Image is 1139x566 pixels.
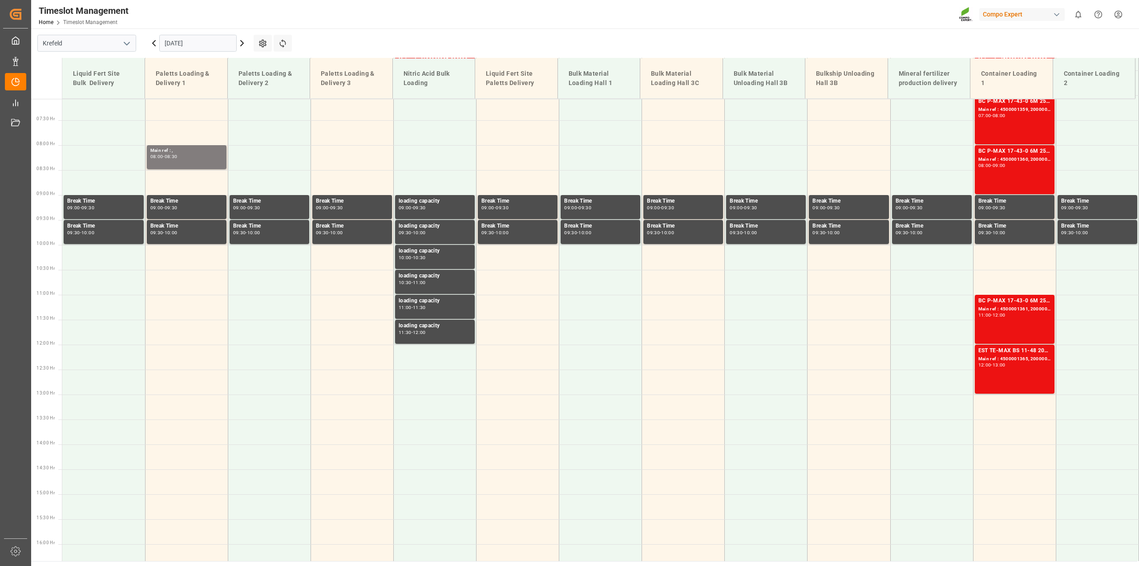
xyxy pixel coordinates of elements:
[565,65,633,91] div: Bulk Material Loading Hall 1
[399,330,412,334] div: 11:30
[812,231,825,235] div: 09:30
[36,490,55,495] span: 15:00 Hr
[412,206,413,210] div: -
[399,322,471,330] div: loading capacity
[481,197,554,206] div: Break Time
[993,363,1006,367] div: 13:00
[978,222,1051,231] div: Break Time
[647,65,715,91] div: Bulk Material Loading Hall 3C
[825,231,827,235] div: -
[399,256,412,260] div: 10:00
[896,197,968,206] div: Break Time
[1075,206,1088,210] div: 09:30
[578,206,591,210] div: 09:30
[991,231,992,235] div: -
[481,231,494,235] div: 09:30
[743,231,744,235] div: -
[978,163,991,167] div: 08:00
[481,206,494,210] div: 09:00
[978,297,1051,305] div: BC P-MAX 17-43-0 6M 25 KG (x42) WW
[67,206,80,210] div: 09:00
[36,166,55,171] span: 08:30 Hr
[978,206,991,210] div: 09:00
[413,305,426,309] div: 11:30
[978,156,1051,163] div: Main ref : 4500001360, 2000001760
[413,281,426,285] div: 11:00
[730,231,743,235] div: 09:30
[812,197,885,206] div: Break Time
[81,206,94,210] div: 09:30
[413,231,426,235] div: 10:00
[246,206,247,210] div: -
[316,222,388,231] div: Break Time
[577,206,578,210] div: -
[1074,206,1075,210] div: -
[978,106,1051,114] div: Main ref : 4500001359, 2000001760
[80,206,81,210] div: -
[67,222,140,231] div: Break Time
[233,222,306,231] div: Break Time
[564,206,577,210] div: 09:00
[36,515,55,520] span: 15:30 Hr
[67,231,80,235] div: 09:30
[978,97,1051,106] div: BC P-MAX 17-43-0 6M 25 KG (x42) WW
[412,281,413,285] div: -
[412,330,413,334] div: -
[896,206,909,210] div: 09:00
[978,313,991,317] div: 11:00
[163,155,164,159] div: -
[316,206,329,210] div: 09:00
[977,65,1046,91] div: Container Loading 1
[896,222,968,231] div: Break Time
[978,355,1051,363] div: Main ref : 4500001365, 2000001626
[120,37,133,50] button: open menu
[993,114,1006,118] div: 08:00
[978,147,1051,156] div: BC P-MAX 17-43-0 6M 25 KG (x42) WW
[330,231,343,235] div: 10:00
[647,206,660,210] div: 09:00
[150,147,223,155] div: Main ref : ,
[730,206,743,210] div: 09:00
[69,65,137,91] div: Liquid Fert Site Bulk Delivery
[978,363,991,367] div: 12:00
[247,206,260,210] div: 09:30
[827,231,840,235] div: 10:00
[399,272,471,281] div: loading capacity
[564,197,637,206] div: Break Time
[152,65,220,91] div: Paletts Loading & Delivery 1
[482,65,550,91] div: Liquid Fert Site Paletts Delivery
[647,222,719,231] div: Break Time
[329,231,330,235] div: -
[577,231,578,235] div: -
[36,415,55,420] span: 13:30 Hr
[150,155,163,159] div: 08:00
[1061,222,1134,231] div: Break Time
[36,116,55,121] span: 07:30 Hr
[993,231,1006,235] div: 10:00
[39,19,53,25] a: Home
[150,231,163,235] div: 09:30
[36,316,55,321] span: 11:30 Hr
[399,231,412,235] div: 09:30
[399,297,471,305] div: loading capacity
[412,256,413,260] div: -
[400,65,468,91] div: Nitric Acid Bulk Loading
[660,206,661,210] div: -
[993,163,1006,167] div: 09:00
[67,197,140,206] div: Break Time
[233,197,306,206] div: Break Time
[661,231,674,235] div: 10:00
[80,231,81,235] div: -
[578,231,591,235] div: 10:00
[330,206,343,210] div: 09:30
[36,366,55,371] span: 12:30 Hr
[163,231,164,235] div: -
[978,114,991,118] div: 07:00
[481,222,554,231] div: Break Time
[496,231,509,235] div: 10:00
[247,231,260,235] div: 10:00
[978,231,991,235] div: 09:30
[1074,231,1075,235] div: -
[730,197,802,206] div: Break Time
[744,206,757,210] div: 09:30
